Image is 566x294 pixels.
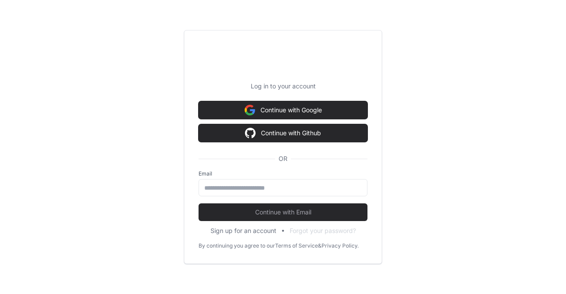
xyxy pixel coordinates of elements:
button: Continue with Google [199,101,367,119]
button: Continue with Github [199,124,367,142]
p: Log in to your account [199,82,367,91]
div: By continuing you agree to our [199,242,275,249]
span: OR [275,154,291,163]
img: Sign in with google [245,101,255,119]
div: & [318,242,321,249]
button: Forgot your password? [290,226,356,235]
span: Continue with Email [199,208,367,217]
button: Sign up for an account [210,226,276,235]
button: Continue with Email [199,203,367,221]
a: Privacy Policy. [321,242,359,249]
label: Email [199,170,367,177]
a: Terms of Service [275,242,318,249]
img: Sign in with google [245,124,256,142]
